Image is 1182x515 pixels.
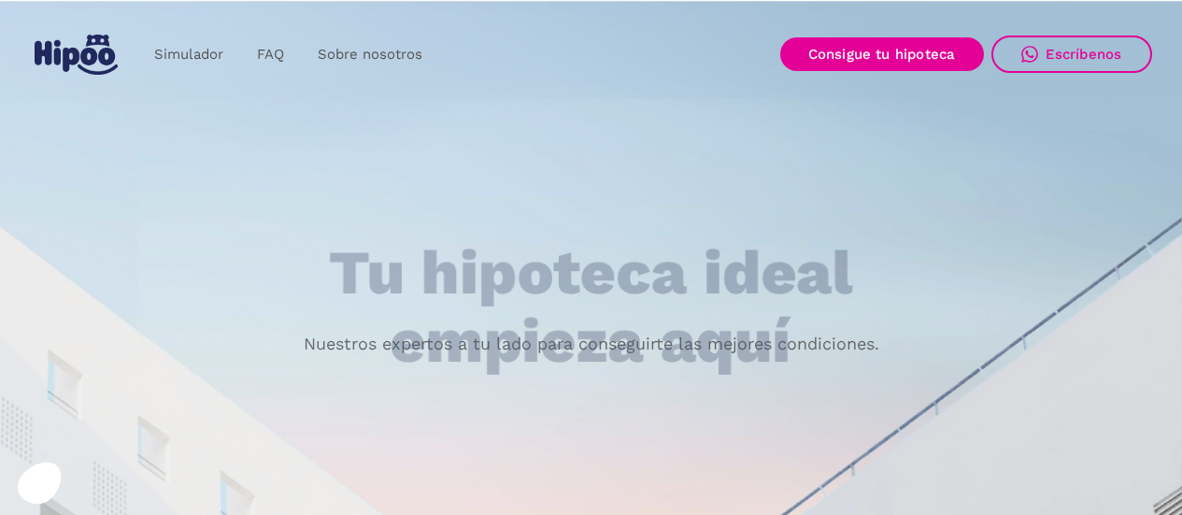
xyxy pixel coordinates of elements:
[991,36,1152,73] a: Escríbenos
[1046,46,1122,63] div: Escríbenos
[780,37,984,71] a: Consigue tu hipoteca
[240,36,301,73] a: FAQ
[236,239,945,375] h1: Tu hipoteca ideal empieza aquí
[301,36,439,73] a: Sobre nosotros
[31,27,122,82] a: home
[137,36,240,73] a: Simulador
